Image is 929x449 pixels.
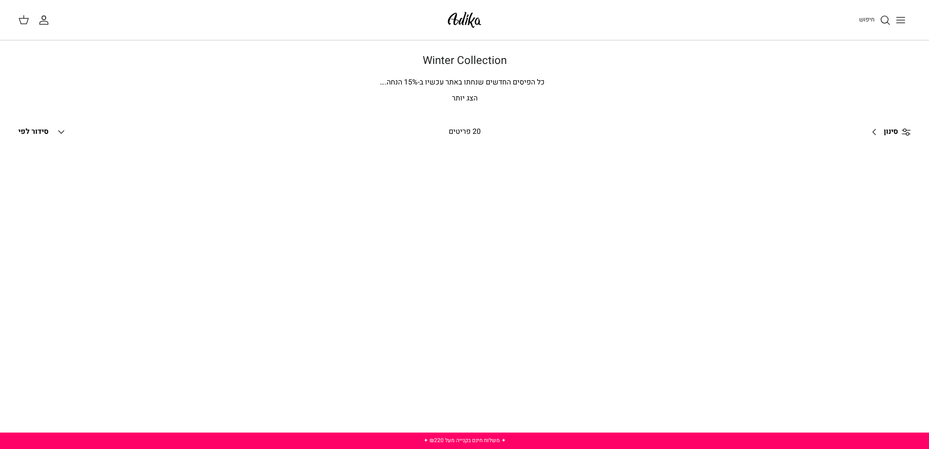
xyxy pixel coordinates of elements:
span: 15 [404,77,412,88]
span: % הנחה. [380,77,418,88]
button: Toggle menu [891,10,911,30]
a: החשבון שלי [38,15,53,26]
span: סידור לפי [18,126,48,137]
span: כל הפיסים החדשים שנחתו באתר עכשיו ב- [418,77,545,88]
button: סידור לפי [18,122,67,142]
a: סינון [865,121,911,143]
a: חיפוש [859,15,891,26]
span: סינון [884,126,898,138]
p: הצג יותר [145,93,785,105]
img: Adika IL [445,9,484,31]
a: ✦ משלוח חינם בקנייה מעל ₪220 ✦ [424,436,506,444]
h1: Winter Collection [145,54,785,68]
span: חיפוש [859,15,875,24]
div: 20 פריטים [362,126,567,138]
